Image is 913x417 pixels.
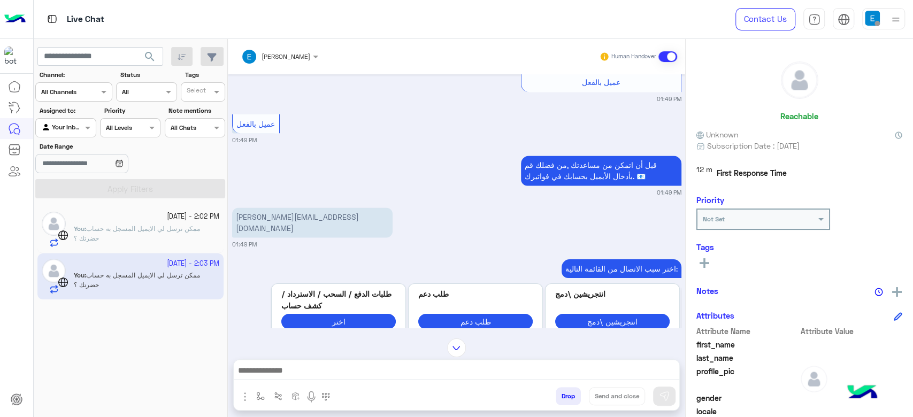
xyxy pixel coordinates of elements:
[521,156,681,186] p: 30/9/2025, 1:49 PM
[657,188,681,197] small: 01:49 PM
[555,288,670,299] p: انتجريشين \دمج
[611,52,656,61] small: Human Handover
[808,13,820,26] img: tab
[35,179,225,198] button: Apply Filters
[4,47,24,66] img: 171468393613305
[696,352,799,364] span: last_name
[696,242,902,252] h6: Tags
[232,207,393,237] p: 30/9/2025, 1:49 PM
[418,288,533,299] p: طلب دعم
[843,374,881,412] img: hulul-logo.png
[232,240,257,249] small: 01:49 PM
[657,95,681,103] small: 01:49 PM
[696,339,799,350] span: first_name
[803,8,825,30] a: tab
[801,392,903,404] span: null
[696,326,799,337] span: Attribute Name
[287,387,305,405] button: create order
[556,387,581,405] button: Drop
[262,52,310,60] span: [PERSON_NAME]
[696,129,738,140] span: Unknown
[696,195,724,205] h6: Priority
[447,338,466,357] img: scroll
[168,106,224,115] label: Note mentions
[67,12,104,27] p: Live Chat
[874,288,883,296] img: notes
[659,391,670,401] img: send message
[40,106,95,115] label: Assigned to:
[696,392,799,404] span: gender
[696,311,734,320] h6: Attributes
[143,50,156,63] span: search
[281,288,396,311] p: طلبات الدفع / السحب / الاسترداد / كشف حساب
[562,259,681,278] p: 30/9/2025, 1:49 PM
[40,142,159,151] label: Date Range
[256,392,265,400] img: select flow
[696,406,799,417] span: locale
[232,136,257,144] small: 01:49 PM
[4,8,26,30] img: Logo
[74,225,86,233] b: :
[58,230,68,241] img: WebChat
[865,11,880,26] img: userImage
[780,111,818,121] h6: Reachable
[281,314,396,329] button: اختر
[582,78,620,87] span: عميل بالفعل
[239,390,251,403] img: send attachment
[717,167,787,179] span: First Response Time
[838,13,850,26] img: tab
[167,212,219,222] small: [DATE] - 2:02 PM
[707,140,800,151] span: Subscription Date : [DATE]
[801,406,903,417] span: null
[781,62,818,98] img: defaultAdmin.png
[801,326,903,337] span: Attribute Value
[321,392,330,401] img: make a call
[274,392,282,400] img: Trigger scenario
[735,8,795,30] a: Contact Us
[74,225,200,242] span: ممكن ترسل لي الايميل المسجل به حساب حضرتك ؟
[185,70,224,80] label: Tags
[589,387,645,405] button: Send and close
[252,387,270,405] button: select flow
[185,86,206,98] div: Select
[892,287,902,297] img: add
[120,70,175,80] label: Status
[137,47,163,70] button: search
[74,225,85,233] span: You
[104,106,159,115] label: Priority
[305,390,318,403] img: send voice note
[696,164,712,183] span: 12 m
[696,286,718,296] h6: Notes
[889,13,902,26] img: profile
[236,119,275,128] span: عميل بالفعل
[40,70,111,80] label: Channel:
[270,387,287,405] button: Trigger scenario
[801,366,827,392] img: defaultAdmin.png
[555,314,670,329] button: انتجريشين \دمج
[696,366,799,390] span: profile_pic
[291,392,300,400] img: create order
[45,12,59,26] img: tab
[418,314,533,329] button: طلب دعم
[42,212,66,236] img: defaultAdmin.png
